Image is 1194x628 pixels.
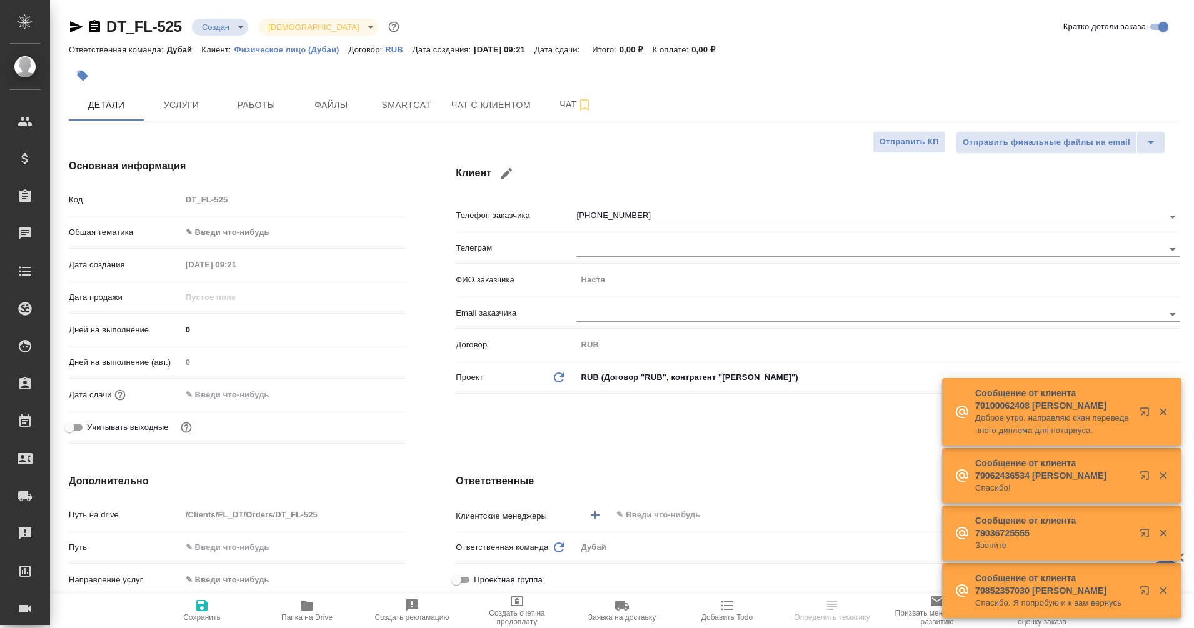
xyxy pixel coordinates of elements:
span: Создать рекламацию [375,613,449,622]
a: RUB [385,44,413,54]
p: Дата сдачи [69,389,112,401]
span: Учитывать выходные [87,421,169,434]
div: Создан [258,19,378,36]
p: Телефон заказчика [456,209,576,222]
p: Дата продажи [69,291,181,304]
span: Заявка на доставку [588,613,656,622]
p: Дней на выполнение (авт.) [69,356,181,369]
p: 0,00 ₽ [620,45,653,54]
button: Закрыть [1150,470,1176,481]
span: Отправить финальные файлы на email [963,136,1130,150]
button: Сохранить [149,593,254,628]
p: Email заказчика [456,307,576,319]
input: Пустое поле [181,506,406,524]
span: Папка на Drive [281,613,333,622]
p: Общая тематика [69,226,181,239]
button: Создан [198,22,233,32]
div: Создан [192,19,248,36]
p: Сообщение от клиента 79100062408 [PERSON_NAME] [975,387,1131,412]
span: Чат с клиентом [451,97,531,113]
p: ФИО заказчика [456,274,576,286]
button: Создать счет на предоплату [464,593,569,628]
span: Файлы [301,97,361,113]
button: Закрыть [1150,585,1176,596]
button: Добавить менеджера [580,500,610,530]
p: Дней на выполнение [69,324,181,336]
p: Дата создания [69,259,181,271]
span: Кратко детали заказа [1063,21,1146,33]
p: Код [69,194,181,206]
button: Закрыть [1150,527,1176,539]
p: [DATE] 09:21 [474,45,534,54]
button: Добавить Todo [675,593,780,628]
svg: Подписаться [577,97,592,112]
input: ✎ Введи что-нибудь [181,321,406,339]
button: Создать рекламацию [359,593,464,628]
p: Спасибо. Я попробую и к вам вернусь [975,597,1131,609]
p: Сообщение от клиента 79062436534 [PERSON_NAME] [975,457,1131,482]
p: Проект [456,371,483,384]
p: Телеграм [456,242,576,254]
span: Добавить Todo [701,613,753,622]
button: Выбери, если сб и вс нужно считать рабочими днями для выполнения заказа. [178,419,194,436]
p: Договор [456,339,576,351]
button: Заявка на доставку [569,593,675,628]
p: Клиент: [201,45,234,54]
div: split button [956,131,1165,154]
div: ✎ Введи что-нибудь [181,569,406,591]
p: Договор: [349,45,386,54]
p: Путь на drive [69,509,181,521]
button: Скопировать ссылку для ЯМессенджера [69,19,84,34]
p: Сообщение от клиента 79036725555 [975,514,1131,539]
input: Пустое поле [181,191,406,209]
button: Призвать менеджера по развитию [885,593,990,628]
button: Открыть в новой вкладке [1132,521,1162,551]
span: Призвать менеджера по развитию [892,609,982,626]
span: Чат [546,97,606,112]
p: Доброе утро, направляю скан переведенного диплома для нотариуса. [975,412,1131,437]
span: Сохранить [183,613,221,622]
span: Smartcat [376,97,436,113]
button: Если добавить услуги и заполнить их объемом, то дата рассчитается автоматически [112,387,128,403]
input: Пустое поле [181,288,291,306]
a: Физическое лицо (Дубаи) [234,44,349,54]
input: ✎ Введи что-нибудь [615,507,1135,522]
p: Дата сдачи: [534,45,583,54]
h4: Основная информация [69,159,406,174]
h4: Дополнительно [69,474,406,489]
p: Физическое лицо (Дубаи) [234,45,349,54]
p: Сообщение от клиента 79852357030 [PERSON_NAME] [975,572,1131,597]
p: Спасибо! [975,482,1131,494]
span: Создать счет на предоплату [472,609,562,626]
h4: Клиент [456,159,1180,189]
p: К оплате: [652,45,691,54]
input: Пустое поле [576,271,1180,289]
input: ✎ Введи что-нибудь [181,386,291,404]
button: Закрыть [1150,406,1176,417]
button: Отправить КП [873,131,946,153]
p: Дата создания: [413,45,474,54]
p: Звоните [975,539,1131,552]
p: Клиентские менеджеры [456,510,576,522]
button: Отправить финальные файлы на email [956,131,1137,154]
div: ✎ Введи что-нибудь [186,574,391,586]
p: Дубай [167,45,202,54]
span: Отправить КП [880,135,939,149]
input: Пустое поле [181,353,406,371]
button: Открыть в новой вкладке [1132,463,1162,493]
p: Ответственная команда: [69,45,167,54]
p: Путь [69,541,181,554]
a: DT_FL-525 [106,18,182,35]
button: Открыть в новой вкладке [1132,578,1162,608]
h4: Ответственные [456,474,1180,489]
button: Open [1164,208,1181,226]
button: [DEMOGRAPHIC_DATA] [264,22,363,32]
button: Папка на Drive [254,593,359,628]
span: Определить тематику [794,613,870,622]
button: Open [1164,306,1181,323]
button: Open [1164,241,1181,258]
button: Скопировать ссылку [87,19,102,34]
span: Проектная группа [474,574,542,586]
span: Детали [76,97,136,113]
button: Открыть в новой вкладке [1132,399,1162,429]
